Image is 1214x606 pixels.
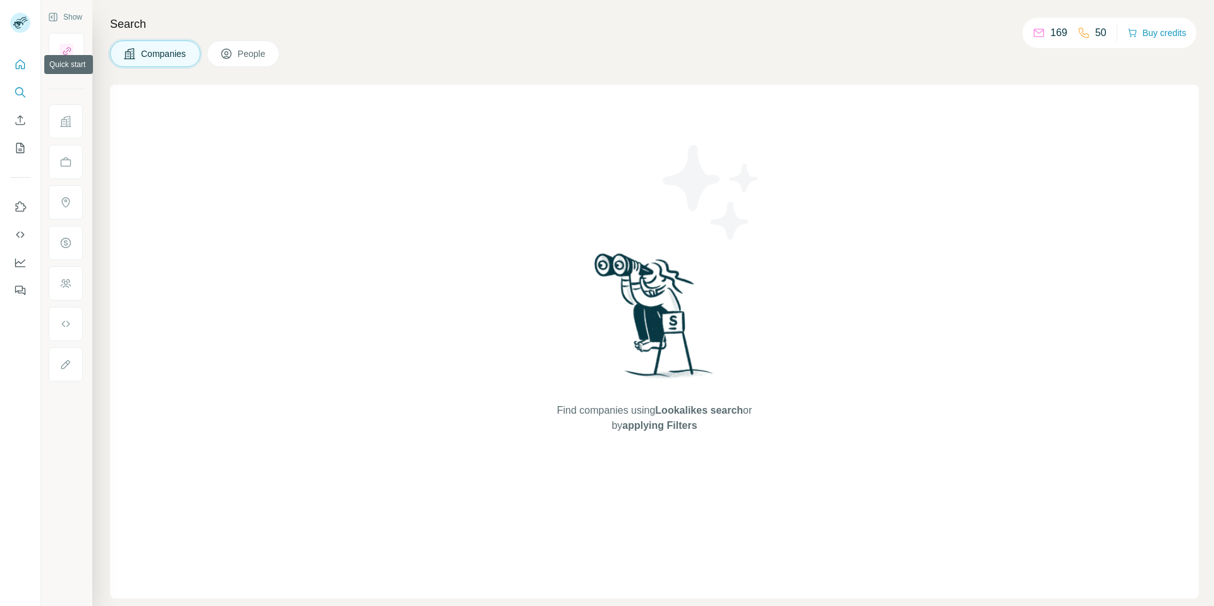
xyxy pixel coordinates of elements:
[553,403,756,433] span: Find companies using or by
[654,135,768,249] img: Surfe Illustration - Stars
[10,195,30,218] button: Use Surfe on LinkedIn
[10,251,30,274] button: Dashboard
[141,47,187,60] span: Companies
[39,8,91,27] button: Show
[1095,25,1107,40] p: 50
[589,250,720,391] img: Surfe Illustration - Woman searching with binoculars
[10,223,30,246] button: Use Surfe API
[10,279,30,302] button: Feedback
[10,137,30,159] button: My lists
[10,53,30,76] button: Quick start
[10,109,30,132] button: Enrich CSV
[238,47,267,60] span: People
[110,15,1199,33] h4: Search
[622,420,697,431] span: applying Filters
[655,405,743,416] span: Lookalikes search
[1127,24,1186,42] button: Buy credits
[1050,25,1067,40] p: 169
[10,81,30,104] button: Search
